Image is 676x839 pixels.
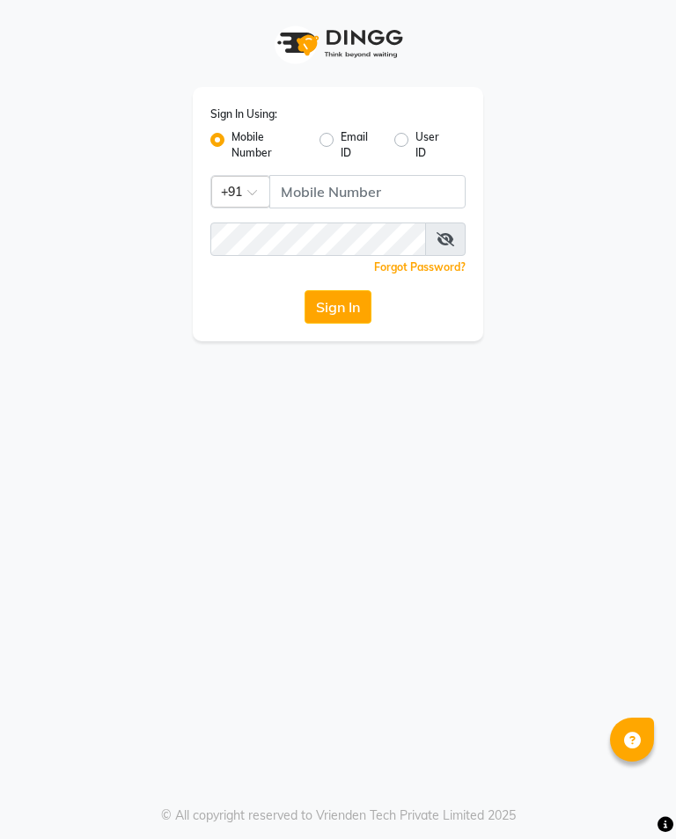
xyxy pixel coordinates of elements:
label: Email ID [341,129,380,161]
img: logo1.svg [268,18,408,69]
input: Username [269,175,466,208]
label: User ID [415,129,452,161]
button: Sign In [305,290,371,324]
input: Username [210,223,426,256]
iframe: chat widget [602,769,658,821]
a: Forgot Password? [374,260,466,274]
label: Mobile Number [231,129,305,161]
label: Sign In Using: [210,106,277,122]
